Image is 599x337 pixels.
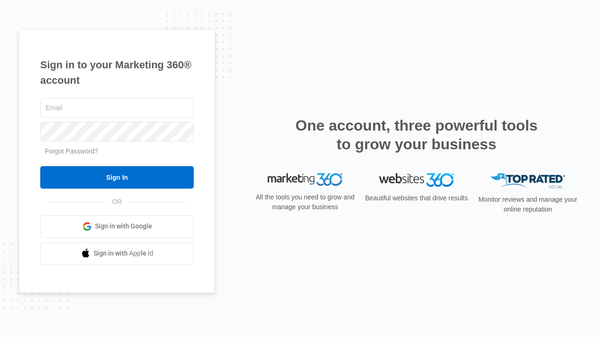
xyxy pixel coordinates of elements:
[45,147,98,155] a: Forgot Password?
[95,221,152,231] span: Sign in with Google
[475,195,580,214] p: Monitor reviews and manage your online reputation
[364,193,469,203] p: Beautiful websites that drive results
[40,242,194,265] a: Sign in with Apple Id
[268,173,343,186] img: Marketing 360
[490,173,565,189] img: Top Rated Local
[94,249,153,258] span: Sign in with Apple Id
[40,98,194,117] input: Email
[106,197,129,207] span: OR
[253,192,358,212] p: All the tools you need to grow and manage your business
[379,173,454,187] img: Websites 360
[40,215,194,238] a: Sign in with Google
[292,116,541,154] h2: One account, three powerful tools to grow your business
[40,57,194,88] h1: Sign in to your Marketing 360® account
[40,166,194,189] input: Sign In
